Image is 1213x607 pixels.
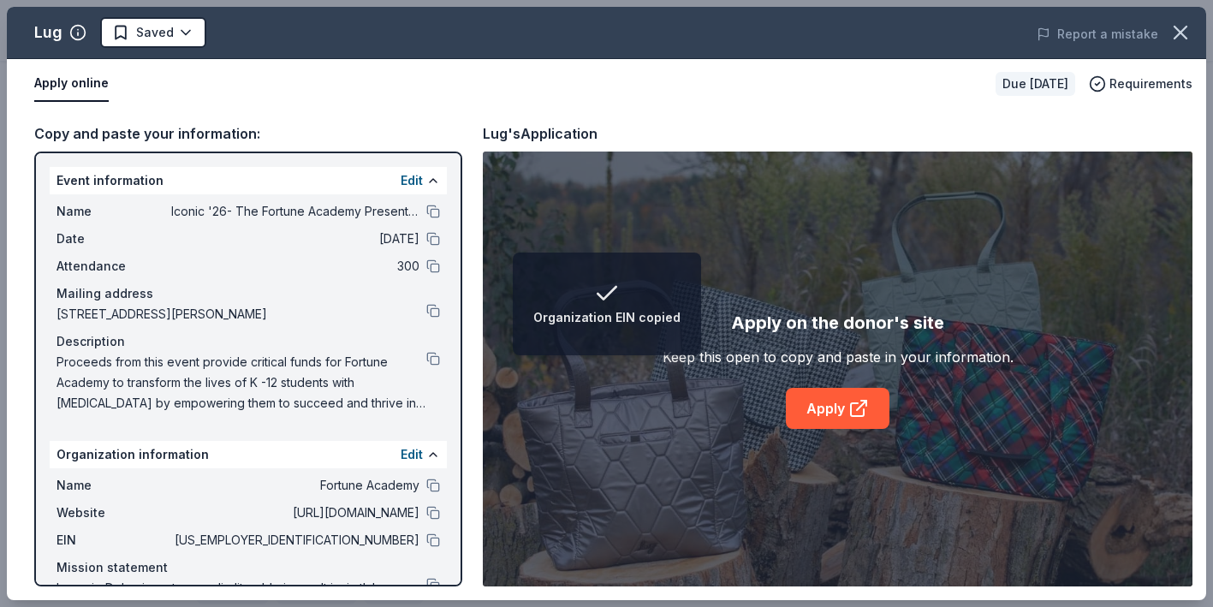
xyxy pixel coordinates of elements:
div: Mailing address [56,283,440,304]
span: Name [56,201,171,222]
div: Copy and paste your information: [34,122,462,145]
a: Apply [786,388,889,429]
span: Website [56,503,171,523]
span: Attendance [56,256,171,277]
div: Lug's Application [483,122,598,145]
button: Report a mistake [1037,24,1158,45]
div: Organization information [50,441,447,468]
span: [US_EMPLOYER_IDENTIFICATION_NUMBER] [171,530,419,550]
button: Edit [401,170,423,191]
div: Description [56,331,440,352]
span: Date [56,229,171,249]
button: Saved [100,17,206,48]
span: EIN [56,530,171,550]
span: Proceeds from this event provide critical funds for Fortune Academy to transform the lives of K -... [56,352,426,414]
span: Iconic '26- The Fortune Academy Presents the Roaring 20's [171,201,419,222]
div: Due [DATE] [996,72,1075,96]
span: 300 [171,256,419,277]
span: [URL][DOMAIN_NAME] [171,503,419,523]
div: Mission statement [56,557,440,578]
div: Event information [50,167,447,194]
span: Fortune Academy [171,475,419,496]
button: Requirements [1089,74,1192,94]
div: Keep this open to copy and paste in your information. [663,347,1014,367]
span: Saved [136,22,174,43]
div: Lug [34,19,62,46]
button: Edit [401,444,423,465]
button: Apply online [34,66,109,102]
span: [STREET_ADDRESS][PERSON_NAME] [56,304,426,324]
div: Apply on the donor's site [731,309,944,336]
div: Organization EIN copied [533,307,681,328]
span: [DATE] [171,229,419,249]
span: Name [56,475,171,496]
span: Requirements [1109,74,1192,94]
